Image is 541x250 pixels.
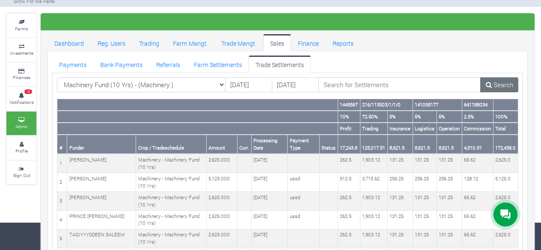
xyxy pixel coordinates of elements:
td: 2,625.0 [493,154,518,173]
small: Notifications [9,99,34,105]
input: DD/MM/YYYY [225,77,272,93]
td: 256.25 [387,173,413,192]
a: Trading [132,34,166,51]
td: 2,625.0 [493,192,518,211]
td: 65.62 [462,192,493,211]
td: ussd [288,173,320,192]
td: 131.25 [437,211,462,229]
a: Referrals [149,56,187,73]
td: 5 [57,229,67,248]
td: 262.5 [338,154,360,173]
td: 3,715.62 [360,173,387,192]
td: PRINCE [PERSON_NAME] [67,211,136,229]
th: 216/113503/1/1/0 [360,99,413,111]
td: ussd [288,211,320,229]
td: 262.5 [338,211,360,229]
td: [DATE] [251,154,288,173]
td: 256.25 [413,173,437,192]
a: Reg. Users [91,34,132,51]
td: 5,125.000 [206,173,237,192]
th: Insurance [387,123,413,135]
a: Admin [6,112,36,135]
th: 8,621.9 [413,135,437,154]
td: [DATE] [251,211,288,229]
small: Admin [15,124,28,129]
td: 1,903.12 [360,192,387,211]
td: 131.25 [437,229,462,248]
td: ussd [288,192,320,211]
th: # [57,135,67,154]
th: Operation [437,123,462,135]
th: 2.5% [462,111,493,123]
th: 4,310.91 [462,135,493,154]
th: 100% [493,111,518,123]
th: Payment Type [288,135,320,154]
th: 5% [413,111,437,123]
th: 172,438.0 [493,135,518,154]
th: 8,621.9 [437,135,462,154]
td: 131.25 [387,229,413,248]
td: 131.25 [437,192,462,211]
td: 2,625.0 [493,229,518,248]
td: [PERSON_NAME] [67,154,136,173]
th: 141035177 [413,99,462,111]
a: Reports [326,34,360,51]
a: Farms [6,14,36,37]
td: Machinery - Machinery Fund (10 Yrs) [136,211,206,229]
td: 2,625.000 [206,229,237,248]
th: Funder [67,135,136,154]
a: Bank Payments [93,56,149,73]
th: Total [493,123,518,135]
th: 72.50% [360,111,387,123]
a: Payments [52,56,93,73]
td: [PERSON_NAME] [67,192,136,211]
th: 10% [338,111,360,123]
td: 262.5 [338,229,360,248]
a: Investments [6,38,36,62]
td: 131.25 [413,229,437,248]
td: [DATE] [251,229,288,248]
td: 65.62 [462,211,493,229]
small: Profile [15,148,28,154]
input: Search for Settlements [318,77,481,93]
td: 131.25 [413,211,437,229]
td: 1,903.12 [360,154,387,173]
td: 131.25 [437,154,462,173]
th: 641188034 [462,99,493,111]
td: 131.25 [413,154,437,173]
th: 8,621.9 [387,135,413,154]
td: 131.25 [387,192,413,211]
th: Processing Date [251,135,288,154]
th: 1448567 [338,99,360,111]
th: 5% [437,111,462,123]
td: 128.12 [462,173,493,192]
td: 2,625.000 [206,192,237,211]
td: Machinery - Machinery Fund (10 Yrs) [136,229,206,248]
td: 2 [57,173,67,192]
td: 2,625.000 [206,154,237,173]
span: 18 [24,89,32,94]
th: Amount [206,135,237,154]
small: Farms [15,26,28,32]
a: Profile [6,136,36,159]
td: 4 [57,211,67,229]
th: Profit [338,123,360,135]
a: Farm Settlements [187,56,249,73]
th: Trading [360,123,387,135]
th: Crop / Tradeschedule [136,135,206,154]
td: Machinery - Machinery Fund (10 Yrs) [136,192,206,211]
td: 3 [57,192,67,211]
th: Commission [462,123,493,135]
a: Finance [291,34,326,51]
small: Investments [10,50,33,56]
td: 2,625.000 [206,211,237,229]
a: Sales [263,34,291,51]
th: 17,243.8 [338,135,360,154]
td: Machinery - Machinery Fund (10 Yrs) [136,154,206,173]
td: 65.62 [462,229,493,248]
td: 65.62 [462,154,493,173]
th: Status [319,135,338,154]
td: 512.5 [338,173,360,192]
td: TAQIYYYDDEEN SALEEM [67,229,136,248]
td: 131.25 [387,154,413,173]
